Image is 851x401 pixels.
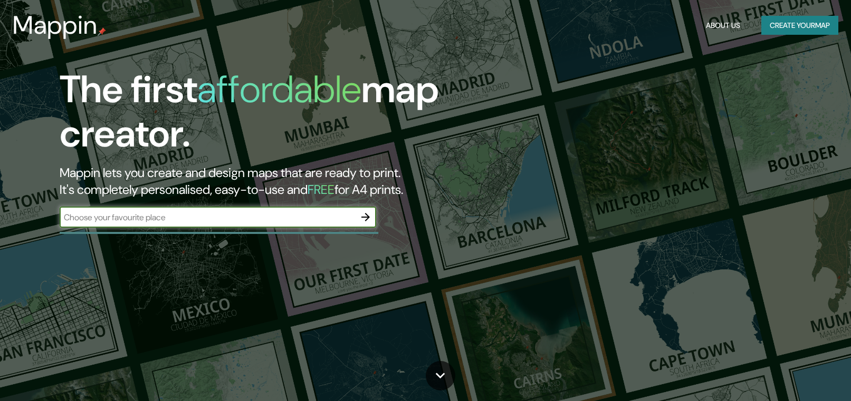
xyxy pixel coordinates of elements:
h1: affordable [197,65,361,114]
img: mappin-pin [98,27,106,36]
input: Choose your favourite place [60,211,355,223]
button: Create yourmap [761,16,838,35]
h5: FREE [308,181,334,198]
h3: Mappin [13,11,98,40]
h2: Mappin lets you create and design maps that are ready to print. It's completely personalised, eas... [60,164,485,198]
iframe: Help widget launcher [757,360,839,389]
h1: The first map creator. [60,67,485,164]
button: About Us [702,16,744,35]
